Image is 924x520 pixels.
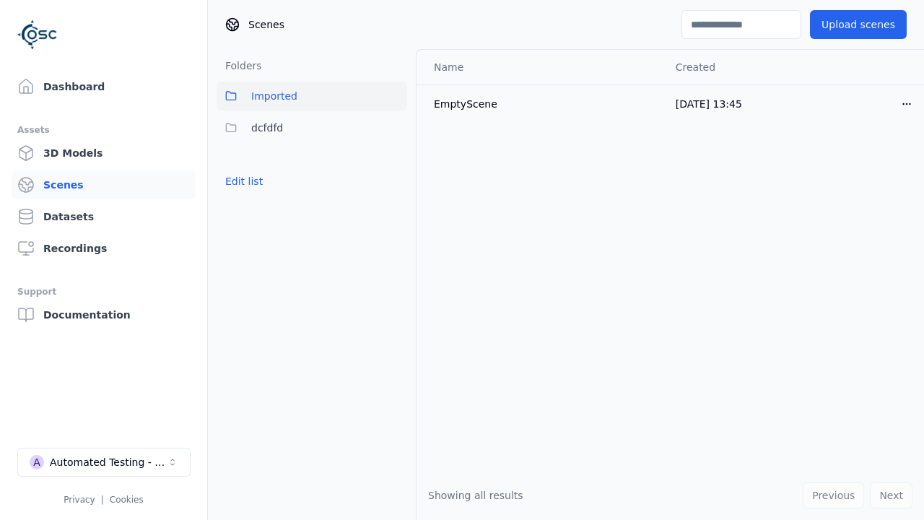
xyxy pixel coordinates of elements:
[12,234,196,263] a: Recordings
[217,58,262,73] h3: Folders
[664,50,889,84] th: Created
[12,72,196,101] a: Dashboard
[17,448,191,477] button: Select a workspace
[217,168,271,194] button: Edit list
[428,490,523,501] span: Showing all results
[810,10,907,39] button: Upload scenes
[17,283,190,300] div: Support
[30,455,44,469] div: A
[251,119,283,136] span: dcfdfd
[50,455,167,469] div: Automated Testing - Playwright
[17,121,190,139] div: Assets
[17,14,58,55] img: Logo
[101,495,104,505] span: |
[417,50,664,84] th: Name
[251,87,297,105] span: Imported
[676,98,742,110] span: [DATE] 13:45
[217,113,407,142] button: dcfdfd
[110,495,144,505] a: Cookies
[217,82,407,110] button: Imported
[12,139,196,168] a: 3D Models
[12,300,196,329] a: Documentation
[64,495,95,505] a: Privacy
[12,170,196,199] a: Scenes
[434,97,653,111] div: EmptyScene
[12,202,196,231] a: Datasets
[248,17,284,32] span: Scenes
